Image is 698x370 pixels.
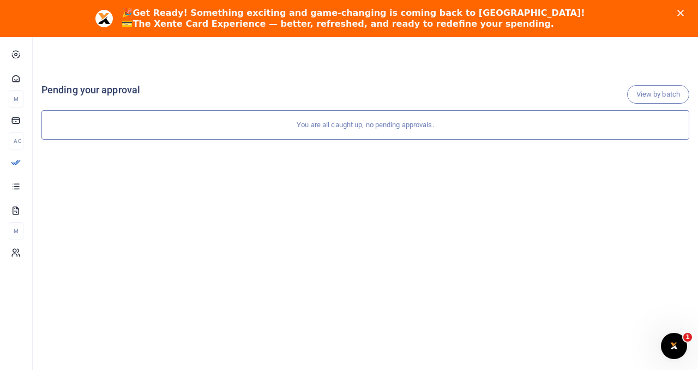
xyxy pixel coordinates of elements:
[41,110,689,140] div: You are all caught up, no pending approvals.
[133,8,585,18] b: Get Ready! Something exciting and game-changing is coming back to [GEOGRAPHIC_DATA]!
[677,10,688,16] div: Close
[661,333,687,359] iframe: Intercom live chat
[9,222,23,240] li: M
[627,85,689,104] a: View by batch
[122,8,585,29] div: 🎉 💳
[41,84,689,96] h4: Pending your approval
[9,132,23,150] li: Ac
[95,10,113,27] img: Profile image for Aceng
[133,19,553,29] b: The Xente Card Experience — better, refreshed, and ready to redefine your spending.
[9,90,23,108] li: M
[683,333,692,342] span: 1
